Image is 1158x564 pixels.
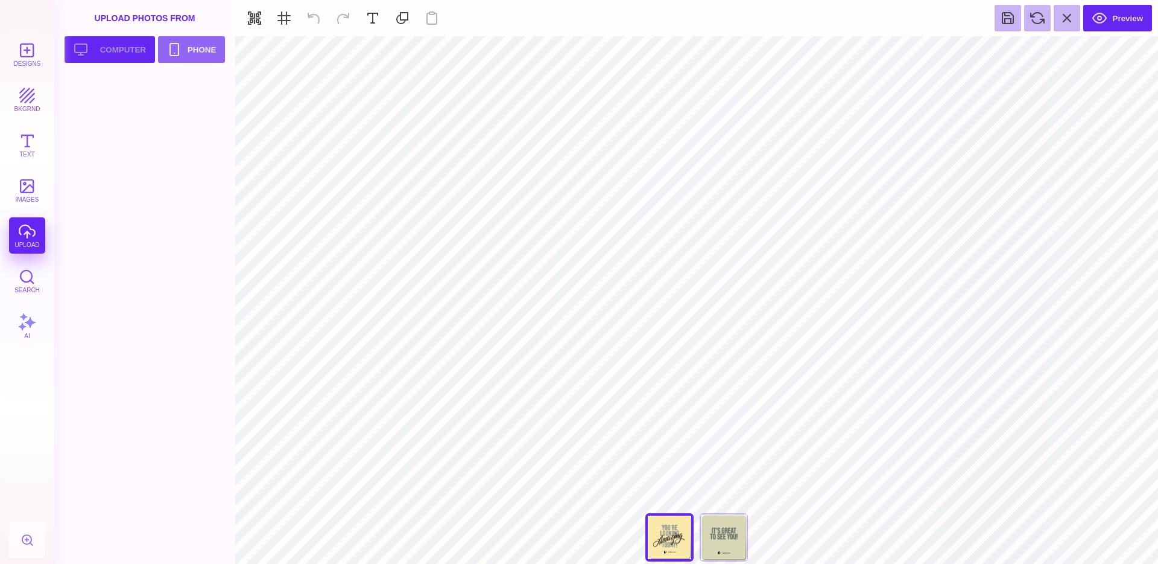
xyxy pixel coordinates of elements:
[9,172,45,208] button: images
[9,36,45,72] button: Designs
[9,308,45,344] button: AI
[9,263,45,299] button: Search
[9,82,45,118] button: bkgrnd
[1083,5,1152,31] button: Preview
[158,36,225,63] button: Phone
[65,36,155,63] button: Computer
[9,127,45,163] button: Text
